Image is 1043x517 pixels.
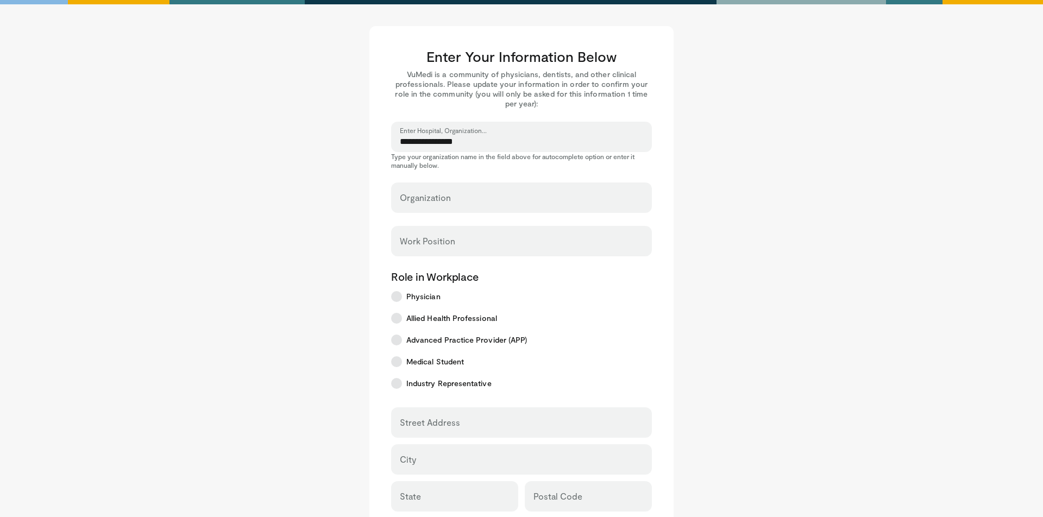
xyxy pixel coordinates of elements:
[391,48,652,65] h3: Enter Your Information Below
[400,187,451,209] label: Organization
[400,230,455,252] label: Work Position
[406,291,441,302] span: Physician
[533,486,582,507] label: Postal Code
[391,269,652,283] p: Role in Workplace
[391,152,652,169] p: Type your organization name in the field above for autocomplete option or enter it manually below.
[400,126,487,135] label: Enter Hospital, Organization...
[400,449,416,470] label: City
[406,378,492,389] span: Industry Representative
[406,356,464,367] span: Medical Student
[406,335,527,345] span: Advanced Practice Provider (APP)
[391,70,652,109] p: VuMedi is a community of physicians, dentists, and other clinical professionals. Please update yo...
[406,313,497,324] span: Allied Health Professional
[400,486,421,507] label: State
[400,412,460,433] label: Street Address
